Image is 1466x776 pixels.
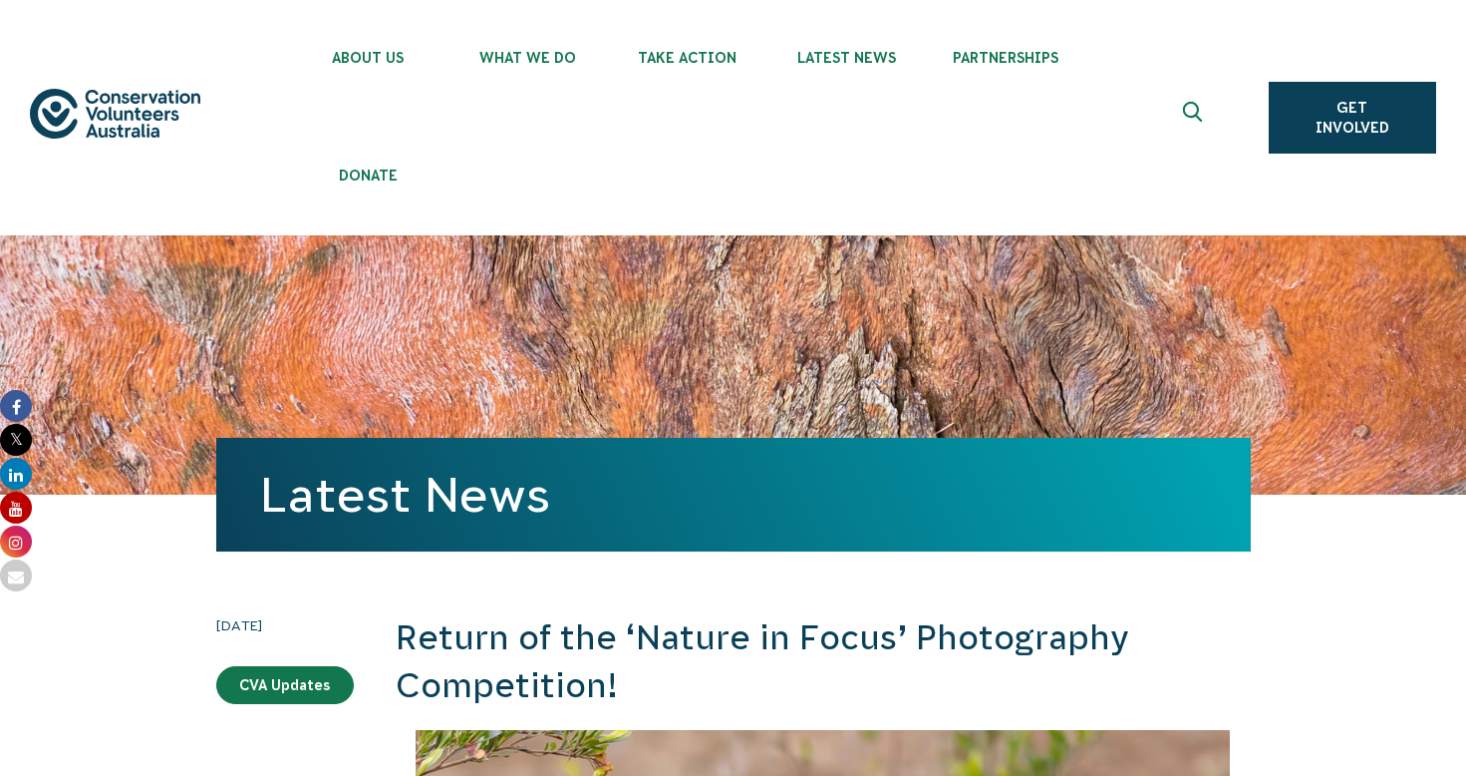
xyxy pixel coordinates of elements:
a: Latest News [260,468,550,522]
span: About Us [288,50,447,66]
a: CVA Updates [216,666,354,704]
img: logo.svg [30,89,200,139]
button: Expand search box Close search box [1171,94,1219,142]
a: Get Involved [1269,82,1436,154]
span: Expand search box [1182,102,1207,134]
span: Donate [288,168,447,184]
span: What We Do [447,50,607,66]
span: Latest News [766,50,926,66]
span: Partnerships [926,50,1085,66]
span: Take Action [607,50,766,66]
time: [DATE] [216,614,354,636]
h2: Return of the ‘Nature in Focus’ Photography Competition! [396,614,1251,709]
